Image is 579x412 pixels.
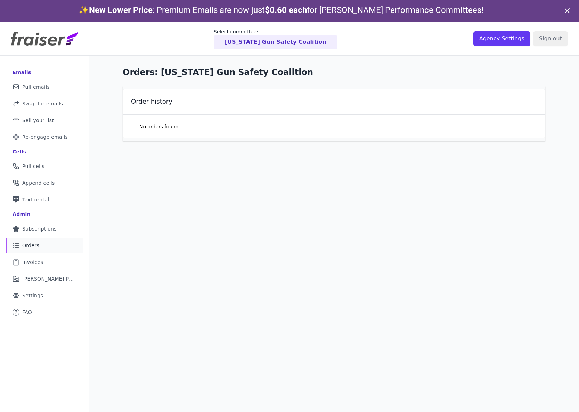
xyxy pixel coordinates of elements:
[13,211,31,218] div: Admin
[131,115,188,138] p: No orders found.
[6,129,83,145] a: Re-engage emails
[22,242,39,249] span: Orders
[533,31,568,46] input: Sign out
[22,196,49,203] span: Text rental
[22,259,43,266] span: Invoices
[6,175,83,191] a: Append cells
[6,79,83,95] a: Pull emails
[22,292,43,299] span: Settings
[22,163,44,170] span: Pull cells
[123,67,545,78] h1: Orders: [US_STATE] Gun Safety Coalition
[22,225,57,232] span: Subscriptions
[6,113,83,128] a: Sell your list
[22,100,63,107] span: Swap for emails
[6,96,83,111] a: Swap for emails
[6,305,83,320] a: FAQ
[13,148,26,155] div: Cells
[6,192,83,207] a: Text rental
[225,38,326,46] p: [US_STATE] Gun Safety Coalition
[6,288,83,303] a: Settings
[6,221,83,236] a: Subscriptions
[22,83,50,90] span: Pull emails
[214,28,337,35] p: Select committee:
[11,32,78,46] img: Fraiser Logo
[22,309,32,316] span: FAQ
[22,179,55,186] span: Append cells
[22,134,68,140] span: Re-engage emails
[13,69,31,76] div: Emails
[6,238,83,253] a: Orders
[131,97,172,106] h2: Order history
[6,255,83,270] a: Invoices
[22,275,75,282] span: [PERSON_NAME] Performance
[214,28,337,49] a: Select committee: [US_STATE] Gun Safety Coalition
[473,31,530,46] input: Agency Settings
[22,117,54,124] span: Sell your list
[6,159,83,174] a: Pull cells
[6,271,83,286] a: [PERSON_NAME] Performance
